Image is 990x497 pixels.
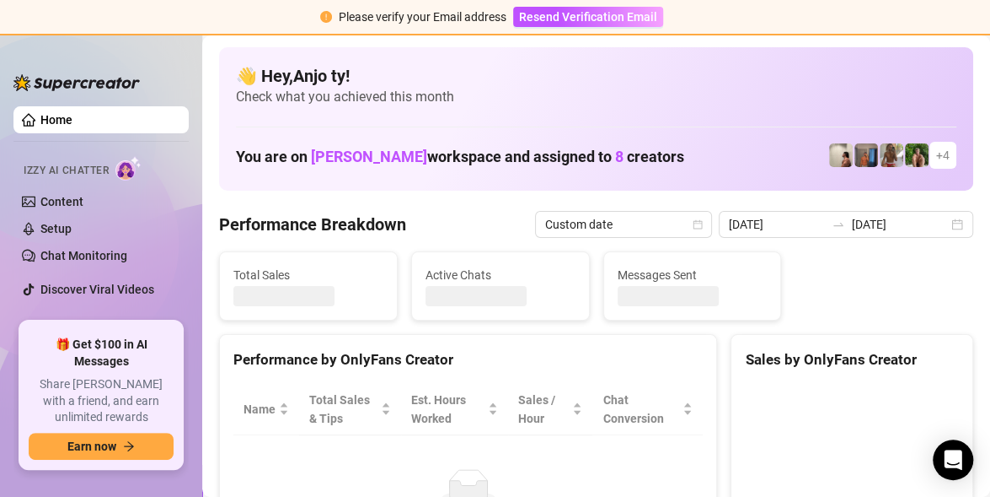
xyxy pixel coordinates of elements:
span: Total Sales [233,266,383,284]
span: 8 [615,148,623,165]
th: Sales / Hour [508,384,592,435]
img: Nathaniel [905,143,928,167]
div: Open Intercom Messenger [933,440,973,480]
a: Setup [40,222,72,235]
div: Performance by OnlyFans Creator [233,348,703,371]
span: + 4 [936,146,950,165]
th: Name [233,384,299,435]
th: Chat Conversion [592,384,703,435]
h4: 👋 Hey, Anjo ty ! [236,64,956,88]
span: Share [PERSON_NAME] with a friend, and earn unlimited rewards [29,376,174,426]
input: Start date [729,215,825,234]
span: 🎁 Get $100 in AI Messages [29,337,174,370]
img: logo-BBDzfeDw.svg [13,74,140,91]
a: Home [40,113,72,127]
span: Total Sales & Tips [309,391,377,428]
span: to [832,218,845,231]
span: Chat Conversion [602,391,679,428]
div: Please verify your Email address [339,8,506,26]
img: AI Chatter [115,156,142,181]
span: Check what you achieved this month [236,88,956,106]
span: swap-right [832,218,845,231]
span: calendar [693,219,703,230]
span: Name [243,400,276,419]
div: Sales by OnlyFans Creator [745,348,959,371]
h4: Performance Breakdown [219,213,406,236]
img: Nathaniel [880,143,903,167]
a: Chat Monitoring [40,249,127,262]
span: exclamation-circle [320,11,332,23]
a: Content [40,195,83,208]
th: Total Sales & Tips [299,384,401,435]
span: Active Chats [425,266,575,284]
span: Messages Sent [618,266,768,284]
span: Izzy AI Chatter [24,163,109,179]
h1: You are on workspace and assigned to creators [236,148,684,166]
input: End date [852,215,948,234]
span: Sales / Hour [518,391,569,428]
span: [PERSON_NAME] [311,148,427,165]
img: Wayne [854,143,878,167]
span: Custom date [545,212,702,237]
div: Est. Hours Worked [411,391,484,428]
span: arrow-right [123,440,135,452]
img: Ralphy [829,143,853,167]
span: Earn now [67,440,116,453]
a: Discover Viral Videos [40,283,154,296]
button: Resend Verification Email [513,7,663,27]
span: Resend Verification Email [519,10,657,24]
button: Earn nowarrow-right [29,433,174,460]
